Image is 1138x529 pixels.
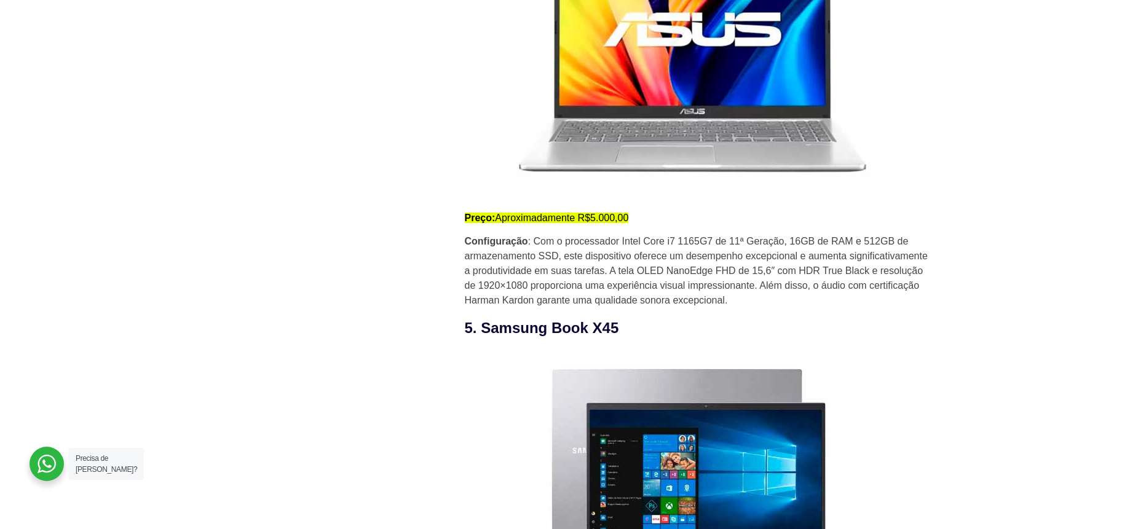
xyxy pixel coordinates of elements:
[76,454,137,474] span: Precisa de [PERSON_NAME]?
[465,236,528,246] strong: Configuração
[465,213,629,223] mark: Aproximadamente R$5.000,00
[917,372,1138,529] iframe: Chat Widget
[465,234,932,308] p: : Com o processador Intel Core i7 1165G7 de 11ª Geração, 16GB de RAM e 512GB de armazenamento SSD...
[465,317,932,339] h3: 5. Samsung Book X45
[465,213,496,223] strong: Preço:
